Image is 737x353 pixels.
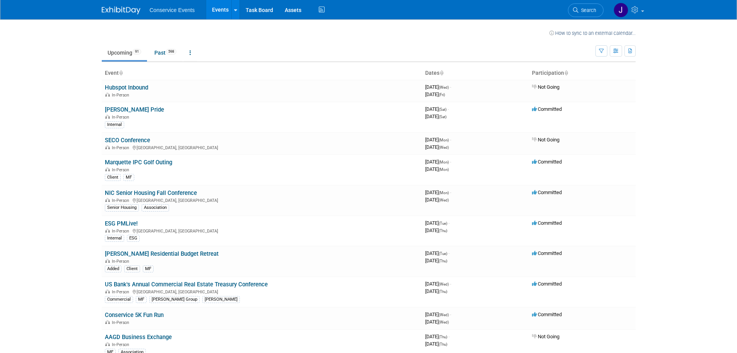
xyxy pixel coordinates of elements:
span: [DATE] [425,258,447,263]
span: In-Person [112,198,132,203]
span: - [450,189,451,195]
div: MF [136,296,147,303]
div: Association [142,204,169,211]
span: (Sat) [439,107,446,112]
span: Search [578,7,596,13]
div: Internal [105,235,124,242]
span: [DATE] [425,91,445,97]
div: ESG [127,235,140,242]
span: Committed [532,106,562,112]
span: - [450,84,451,90]
a: [PERSON_NAME] Residential Budget Retreat [105,250,219,257]
span: [DATE] [425,312,451,317]
span: [DATE] [425,334,450,339]
span: (Mon) [439,191,449,195]
th: Event [102,67,422,80]
span: In-Person [112,145,132,150]
th: Dates [422,67,529,80]
a: Conservice 5K Fun Run [105,312,164,319]
span: [DATE] [425,288,447,294]
img: In-Person Event [105,289,110,293]
span: [DATE] [425,137,451,143]
img: In-Person Event [105,342,110,346]
span: [DATE] [425,159,451,165]
span: (Sat) [439,115,446,119]
img: In-Person Event [105,259,110,263]
img: ExhibitDay [102,7,140,14]
span: [DATE] [425,197,449,203]
span: Committed [532,312,562,317]
span: Committed [532,250,562,256]
span: (Mon) [439,167,449,172]
a: Sort by Participation Type [564,70,568,76]
span: [DATE] [425,106,449,112]
span: (Thu) [439,342,447,346]
span: (Thu) [439,259,447,263]
span: In-Person [112,229,132,234]
span: In-Person [112,289,132,294]
span: - [450,159,451,165]
img: In-Person Event [105,198,110,202]
div: Client [124,265,140,272]
img: In-Person Event [105,115,110,119]
img: In-Person Event [105,320,110,324]
span: Not Going [532,137,559,143]
a: Sort by Start Date [439,70,443,76]
a: How to sync to an external calendar... [549,30,636,36]
span: (Wed) [439,145,449,150]
span: (Wed) [439,313,449,317]
div: [GEOGRAPHIC_DATA], [GEOGRAPHIC_DATA] [105,288,419,294]
div: Senior Housing [105,204,139,211]
div: [GEOGRAPHIC_DATA], [GEOGRAPHIC_DATA] [105,144,419,150]
img: In-Person Event [105,167,110,171]
a: Hubspot Inbound [105,84,148,91]
a: Marquette IPC Golf Outing [105,159,172,166]
span: (Fri) [439,93,445,97]
span: [DATE] [425,220,450,226]
span: [DATE] [425,341,447,347]
span: Committed [532,159,562,165]
span: Committed [532,220,562,226]
span: In-Person [112,115,132,120]
div: Added [105,265,121,272]
span: - [450,281,451,287]
div: [GEOGRAPHIC_DATA], [GEOGRAPHIC_DATA] [105,227,419,234]
span: - [448,106,449,112]
span: (Thu) [439,229,447,233]
span: - [448,250,450,256]
span: Committed [532,281,562,287]
span: (Wed) [439,282,449,286]
img: In-Person Event [105,93,110,96]
a: Upcoming91 [102,45,147,60]
span: [DATE] [425,319,449,325]
a: Past598 [149,45,182,60]
div: [PERSON_NAME] Group [149,296,200,303]
span: Not Going [532,334,559,339]
span: In-Person [112,320,132,325]
a: SECO Conference [105,137,150,144]
span: - [450,312,451,317]
a: ESG PMLive! [105,220,138,227]
span: [DATE] [425,281,451,287]
img: John Taggart [614,3,628,17]
div: Commercial [105,296,133,303]
span: - [448,334,450,339]
span: 91 [133,49,141,55]
span: (Tue) [439,221,447,226]
span: [DATE] [425,114,446,119]
span: [DATE] [425,84,451,90]
span: Not Going [532,84,559,90]
span: Conservice Events [150,7,195,13]
div: [PERSON_NAME] [202,296,240,303]
span: [DATE] [425,250,450,256]
span: In-Person [112,167,132,172]
img: In-Person Event [105,229,110,232]
span: (Wed) [439,85,449,90]
a: Sort by Event Name [119,70,123,76]
div: [GEOGRAPHIC_DATA], [GEOGRAPHIC_DATA] [105,197,419,203]
span: [DATE] [425,189,451,195]
img: In-Person Event [105,145,110,149]
div: MF [123,174,134,181]
div: Client [105,174,121,181]
a: Search [568,3,604,17]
